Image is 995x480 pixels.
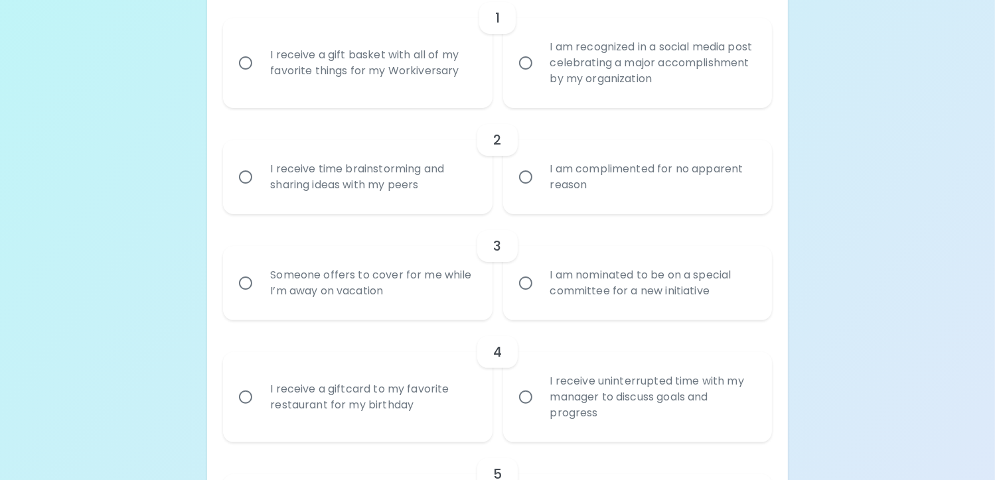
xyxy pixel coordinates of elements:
div: I receive time brainstorming and sharing ideas with my peers [260,145,485,209]
h6: 4 [493,341,502,363]
div: I am nominated to be on a special committee for a new initiative [540,251,765,315]
div: I receive uninterrupted time with my manager to discuss goals and progress [540,357,765,437]
h6: 1 [495,7,500,29]
div: Someone offers to cover for me while I’m away on vacation [260,251,485,315]
h6: 2 [493,129,501,150]
div: I receive a gift basket with all of my favorite things for my Workiversary [260,31,485,95]
div: I am complimented for no apparent reason [540,145,765,209]
div: I am recognized in a social media post celebrating a major accomplishment by my organization [540,23,765,103]
div: I receive a giftcard to my favorite restaurant for my birthday [260,365,485,429]
div: choice-group-check [223,108,771,214]
div: choice-group-check [223,214,771,320]
div: choice-group-check [223,320,771,442]
h6: 3 [493,235,501,257]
